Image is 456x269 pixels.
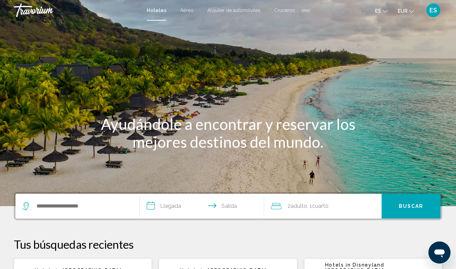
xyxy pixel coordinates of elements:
[398,8,407,14] span: EUR
[264,194,382,218] button: Travelers: 2 adults, 0 children
[325,262,351,268] span: Hotels in
[14,237,442,251] p: Tus búsquedas recientes
[288,201,307,211] span: 2
[140,194,264,218] button: Check in and out dates
[99,115,357,151] h1: Ayudándole a encontrar y reservar los mejores destinos del mundo.
[15,194,441,218] div: Search widget
[428,242,450,264] iframe: Botón para iniciar la ventana de mensajería
[14,3,140,17] a: Travorium
[291,203,307,209] span: Adulto
[398,6,414,16] button: Change currency
[302,5,310,16] button: Extra navigation items
[207,8,260,13] a: Alquiler de automóviles
[382,194,441,218] button: Buscar
[429,7,437,14] span: ES
[399,204,424,209] span: Buscar
[307,201,329,211] span: , 1
[424,3,442,18] button: User Menu
[375,8,381,14] span: es
[312,203,329,209] span: Cuarto
[375,6,387,16] button: Change language
[274,8,295,13] a: Cruceros
[147,8,166,13] a: Hoteles
[180,8,194,13] a: Aéreo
